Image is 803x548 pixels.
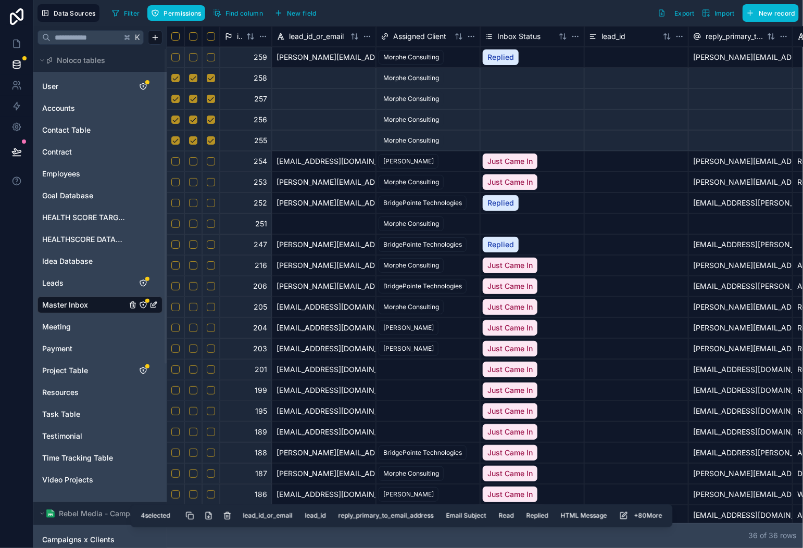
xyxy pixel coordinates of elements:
button: Select row [171,490,180,499]
a: Meeting [42,322,127,332]
button: Select row [171,116,180,124]
div: Replied [483,195,519,211]
a: Contract [42,147,127,157]
button: Select row [207,407,215,415]
button: Delete selected rows [218,506,237,525]
button: Filter [108,5,144,21]
a: Employees [42,169,127,179]
div: Replied [483,237,519,252]
div: [EMAIL_ADDRESS][DOMAIN_NAME] [688,380,793,401]
div: [EMAIL_ADDRESS][DOMAIN_NAME] [688,359,793,380]
span: Video Projects [42,475,93,485]
span: Task Table [42,409,80,419]
button: Select row [189,116,197,124]
div: Employees [37,165,162,182]
button: Select row [189,449,197,457]
a: Testimonial [42,431,127,441]
button: Select row [171,428,180,436]
div: 199 [220,380,272,401]
button: Select row [207,136,215,145]
button: Noloco tables [37,53,156,68]
button: Select row [189,136,197,145]
div: 253 [220,172,272,193]
button: lead_id [299,507,332,524]
button: Select row [207,157,215,165]
span: Inbox Status [497,31,541,42]
button: Select row [189,74,197,82]
div: [PERSON_NAME] [383,490,434,499]
a: Goal Database [42,190,127,201]
span: New record [759,9,795,17]
div: id [220,26,272,47]
div: Just Came In [483,174,537,190]
button: New record [743,4,799,22]
div: Just Came In [483,445,537,461]
button: Select row [207,282,215,290]
a: HEALTH SCORE TARGET [42,212,127,223]
span: Find column [225,9,263,17]
button: Export [654,4,698,22]
span: Noloco tables [57,55,105,66]
div: [PERSON_NAME][EMAIL_ADDRESS][PERSON_NAME][PERSON_NAME][DOMAIN_NAME] [272,47,376,68]
div: Morphe Consulting [383,94,439,104]
img: Google Sheets logo [46,509,55,518]
div: Morphe Consulting [383,115,439,124]
div: [EMAIL_ADDRESS][DOMAIN_NAME] [272,151,376,172]
span: of [760,531,767,540]
button: Select row [207,449,215,457]
span: 36 [769,531,778,540]
button: Select row [207,345,215,353]
div: Select all [167,26,184,47]
a: Master Inbox [42,300,127,310]
button: Select row [207,220,215,228]
div: Testimonial [37,428,162,444]
button: 4selected [135,507,177,524]
button: Select all [171,32,180,41]
div: Video Projects [37,471,162,488]
div: lead_id_or_email [272,26,376,47]
button: Select row [171,220,180,228]
div: [EMAIL_ADDRESS][DOMAIN_NAME] [272,317,376,338]
span: K [134,34,141,41]
button: Select row [189,199,197,207]
div: 216 [220,255,272,276]
div: [PERSON_NAME][EMAIL_ADDRESS][DOMAIN_NAME] [688,172,793,193]
span: Contract [42,147,72,157]
button: Select row [207,365,215,374]
span: Time Tracking Table [42,453,113,463]
div: [PERSON_NAME] [383,157,434,166]
span: Import [714,9,735,17]
button: Select row [207,324,215,332]
div: [PERSON_NAME][EMAIL_ADDRESS][DOMAIN_NAME] [688,317,793,338]
span: Leads [42,278,64,288]
span: Resources [42,387,79,398]
div: Just Came In [483,383,537,398]
button: Select row [171,449,180,457]
button: Select row [171,240,180,249]
div: Just Came In [483,278,537,294]
span: Project Table [42,365,88,376]
div: [EMAIL_ADDRESS][PERSON_NAME][DOMAIN_NAME] [688,234,793,255]
div: BridgePointe Technologies [383,198,462,208]
div: 195 [220,401,272,422]
span: Idea Database [42,256,93,266]
div: Just Came In [483,341,537,356]
div: 187 [220,463,272,484]
a: User [42,81,127,92]
button: Replied [520,507,555,524]
div: Task Table [37,406,162,423]
a: Project Table [42,365,127,376]
div: Leads [37,275,162,291]
button: Select row [189,345,197,353]
span: Testimonial [42,431,82,441]
div: Just Came In [483,154,537,169]
button: Select row [171,303,180,311]
a: Resources [42,387,127,398]
button: Select row [189,53,197,61]
div: HEALTH SCORE TARGET [37,209,162,226]
button: Select row [171,74,180,82]
button: Select row [171,386,180,394]
span: User [42,81,58,92]
div: Campaigns x Clients [37,531,162,548]
div: [PERSON_NAME][EMAIL_ADDRESS][DOMAIN_NAME] [272,255,376,276]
